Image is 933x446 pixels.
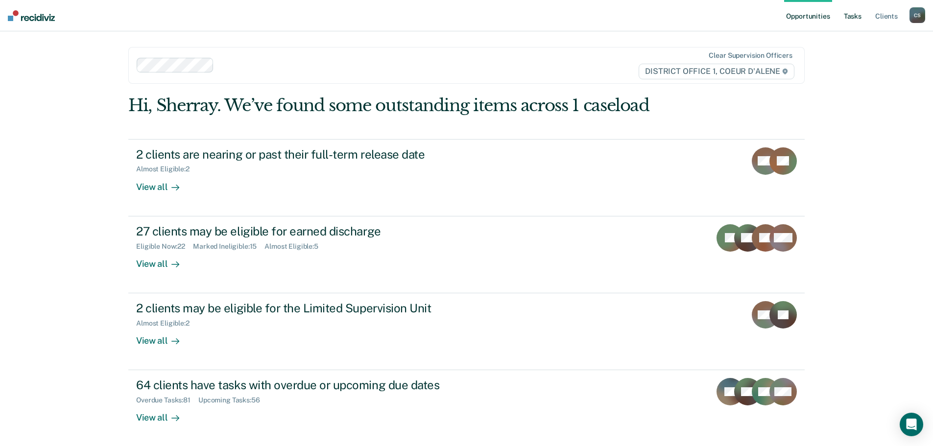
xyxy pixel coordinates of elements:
[128,95,670,116] div: Hi, Sherray. We’ve found some outstanding items across 1 caseload
[128,139,805,216] a: 2 clients are nearing or past their full-term release dateAlmost Eligible:2View all
[639,64,794,79] span: DISTRICT OFFICE 1, COEUR D'ALENE
[136,404,191,423] div: View all
[136,165,197,173] div: Almost Eligible : 2
[136,242,193,251] div: Eligible Now : 22
[136,378,480,392] div: 64 clients have tasks with overdue or upcoming due dates
[709,51,792,60] div: Clear supervision officers
[900,413,923,436] div: Open Intercom Messenger
[136,224,480,238] div: 27 clients may be eligible for earned discharge
[128,216,805,293] a: 27 clients may be eligible for earned dischargeEligible Now:22Marked Ineligible:15Almost Eligible...
[136,319,197,328] div: Almost Eligible : 2
[264,242,326,251] div: Almost Eligible : 5
[198,396,268,404] div: Upcoming Tasks : 56
[136,396,198,404] div: Overdue Tasks : 81
[136,250,191,269] div: View all
[909,7,925,23] button: CS
[909,7,925,23] div: C S
[8,10,55,21] img: Recidiviz
[193,242,264,251] div: Marked Ineligible : 15
[136,328,191,347] div: View all
[128,293,805,370] a: 2 clients may be eligible for the Limited Supervision UnitAlmost Eligible:2View all
[136,301,480,315] div: 2 clients may be eligible for the Limited Supervision Unit
[136,147,480,162] div: 2 clients are nearing or past their full-term release date
[136,173,191,192] div: View all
